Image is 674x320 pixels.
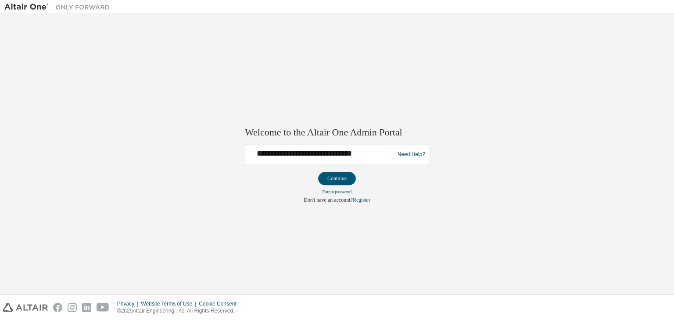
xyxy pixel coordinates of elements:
p: © 2025 Altair Engineering, Inc. All Rights Reserved. [117,307,242,315]
a: Need Help? [398,154,425,155]
a: Register [353,197,370,203]
img: altair_logo.svg [3,303,48,312]
img: linkedin.svg [82,303,91,312]
div: Privacy [117,300,141,307]
img: youtube.svg [97,303,109,312]
div: Cookie Consent [199,300,241,307]
span: Don't have an account? [304,197,353,203]
img: instagram.svg [68,303,77,312]
a: Forgot password [323,190,352,195]
button: Continue [318,172,356,185]
div: Website Terms of Use [141,300,199,307]
img: facebook.svg [53,303,62,312]
img: Altair One [4,3,114,11]
h2: Welcome to the Altair One Admin Portal [245,126,429,139]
